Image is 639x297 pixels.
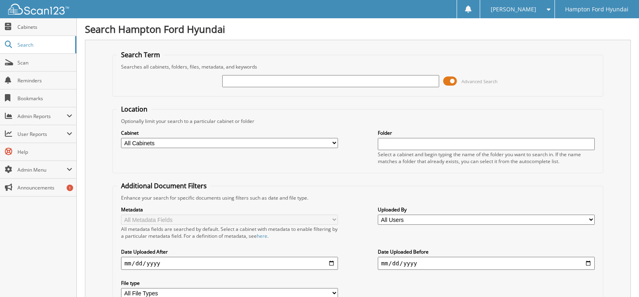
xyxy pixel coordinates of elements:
[17,148,72,155] span: Help
[17,166,67,173] span: Admin Menu
[378,257,595,270] input: end
[257,232,267,239] a: here
[67,185,73,191] div: 1
[117,105,152,114] legend: Location
[17,131,67,138] span: User Reports
[8,4,69,15] img: scan123-logo-white.svg
[121,257,338,270] input: start
[378,206,595,213] label: Uploaded By
[378,248,595,255] label: Date Uploaded Before
[117,50,164,59] legend: Search Term
[121,129,338,136] label: Cabinet
[121,226,338,239] div: All metadata fields are searched by default. Select a cabinet with metadata to enable filtering b...
[117,118,599,125] div: Optionally limit your search to a particular cabinet or folder
[17,24,72,30] span: Cabinets
[117,181,211,190] legend: Additional Document Filters
[378,151,595,165] div: Select a cabinet and begin typing the name of the folder you want to search in. If the name match...
[565,7,628,12] span: Hampton Ford Hyundai
[17,59,72,66] span: Scan
[121,248,338,255] label: Date Uploaded After
[461,78,498,84] span: Advanced Search
[17,184,72,191] span: Announcements
[17,95,72,102] span: Bookmarks
[117,63,599,70] div: Searches all cabinets, folders, files, metadata, and keywords
[117,194,599,201] div: Enhance your search for specific documents using filters such as date and file type.
[17,113,67,120] span: Admin Reports
[17,41,71,48] span: Search
[121,280,338,286] label: File type
[121,206,338,213] label: Metadata
[378,129,595,136] label: Folder
[85,22,631,36] h1: Search Hampton Ford Hyundai
[17,77,72,84] span: Reminders
[491,7,536,12] span: [PERSON_NAME]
